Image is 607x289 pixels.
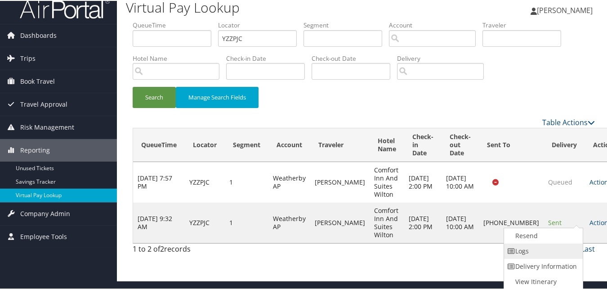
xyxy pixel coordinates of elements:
[20,69,55,92] span: Book Travel
[20,115,74,138] span: Risk Management
[397,53,491,62] label: Delivery
[312,53,397,62] label: Check-out Date
[20,138,50,161] span: Reporting
[548,177,572,185] span: Queued
[310,161,370,202] td: [PERSON_NAME]
[20,23,57,46] span: Dashboards
[504,258,581,273] a: Delivery Information
[442,161,479,202] td: [DATE] 10:00 AM
[310,202,370,242] td: [PERSON_NAME]
[268,127,310,161] th: Account: activate to sort column ascending
[133,86,176,107] button: Search
[218,20,303,29] label: Locator
[479,127,544,161] th: Sent To: activate to sort column ascending
[20,225,67,247] span: Employee Tools
[479,202,544,242] td: [PHONE_NUMBER]
[370,202,404,242] td: Comfort Inn And Suites Wilton
[176,86,259,107] button: Manage Search Fields
[442,202,479,242] td: [DATE] 10:00 AM
[442,127,479,161] th: Check-out Date: activate to sort column ascending
[268,202,310,242] td: Weatherby AP
[482,20,568,29] label: Traveler
[581,243,595,253] a: Last
[226,53,312,62] label: Check-in Date
[20,202,70,224] span: Company Admin
[537,5,593,14] span: [PERSON_NAME]
[268,161,310,202] td: Weatherby AP
[185,127,225,161] th: Locator: activate to sort column ascending
[548,217,562,226] span: Sent
[542,117,595,126] a: Table Actions
[370,127,404,161] th: Hotel Name: activate to sort column ascending
[310,127,370,161] th: Traveler: activate to sort column ascending
[504,273,581,289] a: View Itinerary
[225,202,268,242] td: 1
[133,53,226,62] label: Hotel Name
[389,20,482,29] label: Account
[303,20,389,29] label: Segment
[133,20,218,29] label: QueueTime
[185,202,225,242] td: YZZPJC
[133,161,185,202] td: [DATE] 7:57 PM
[544,127,585,161] th: Delivery: activate to sort column ascending
[404,127,442,161] th: Check-in Date: activate to sort column ascending
[404,161,442,202] td: [DATE] 2:00 PM
[504,243,581,258] a: Logs
[160,243,164,253] span: 2
[225,161,268,202] td: 1
[133,202,185,242] td: [DATE] 9:32 AM
[404,202,442,242] td: [DATE] 2:00 PM
[133,243,238,258] div: 1 to 2 of records
[225,127,268,161] th: Segment: activate to sort column ascending
[504,227,581,243] a: Resend
[185,161,225,202] td: YZZPJC
[20,46,36,69] span: Trips
[20,92,67,115] span: Travel Approval
[370,161,404,202] td: Comfort Inn And Suites Wilton
[133,127,185,161] th: QueueTime: activate to sort column descending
